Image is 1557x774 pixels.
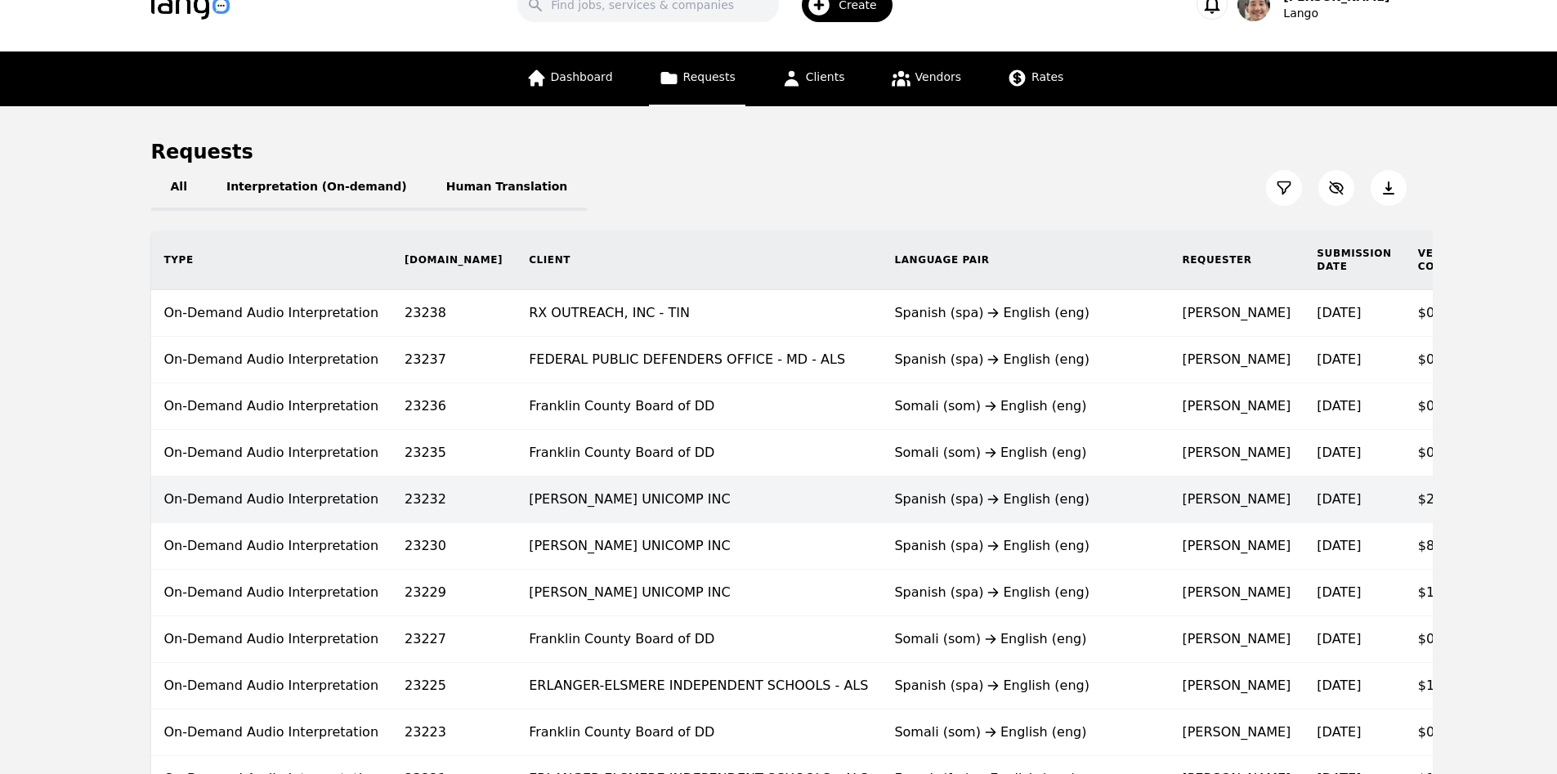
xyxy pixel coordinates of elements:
[551,70,613,83] span: Dashboard
[894,396,1156,416] div: Somali (som) English (eng)
[894,676,1156,696] div: Spanish (spa) English (eng)
[391,230,516,290] th: [DOMAIN_NAME]
[1405,383,1481,430] td: $0.00
[1317,631,1361,646] time: [DATE]
[516,383,881,430] td: Franklin County Board of DD
[151,383,392,430] td: On-Demand Audio Interpretation
[427,165,588,211] button: Human Translation
[516,523,881,570] td: [PERSON_NAME] UNICOMP INC
[1405,337,1481,383] td: $0.00
[894,583,1156,602] div: Spanish (spa) English (eng)
[516,616,881,663] td: Franklin County Board of DD
[516,663,881,709] td: ERLANGER-ELSMERE INDEPENDENT SCHOOLS - ALS
[151,290,392,337] td: On-Demand Audio Interpretation
[1318,170,1354,206] button: Customize Column View
[1169,663,1304,709] td: [PERSON_NAME]
[1283,5,1406,21] div: Lango
[1317,678,1361,693] time: [DATE]
[151,570,392,616] td: On-Demand Audio Interpretation
[1405,663,1481,709] td: $1.67
[391,709,516,756] td: 23223
[1169,570,1304,616] td: [PERSON_NAME]
[997,51,1073,106] a: Rates
[151,476,392,523] td: On-Demand Audio Interpretation
[151,337,392,383] td: On-Demand Audio Interpretation
[391,383,516,430] td: 23236
[894,303,1156,323] div: Spanish (spa) English (eng)
[1169,230,1304,290] th: Requester
[894,350,1156,369] div: Spanish (spa) English (eng)
[391,523,516,570] td: 23230
[1405,430,1481,476] td: $0.00
[151,430,392,476] td: On-Demand Audio Interpretation
[391,663,516,709] td: 23225
[516,337,881,383] td: FEDERAL PUBLIC DEFENDERS OFFICE - MD - ALS
[516,570,881,616] td: [PERSON_NAME] UNICOMP INC
[391,476,516,523] td: 23232
[1317,538,1361,553] time: [DATE]
[881,230,1169,290] th: Language Pair
[1405,290,1481,337] td: $0.00
[1405,230,1481,290] th: Vendor Cost
[772,51,855,106] a: Clients
[516,430,881,476] td: Franklin County Board of DD
[1405,570,1481,616] td: $1.05
[1405,709,1481,756] td: $0.00
[1169,616,1304,663] td: [PERSON_NAME]
[391,616,516,663] td: 23227
[894,536,1156,556] div: Spanish (spa) English (eng)
[1405,616,1481,663] td: $0.00
[516,476,881,523] td: [PERSON_NAME] UNICOMP INC
[517,51,623,106] a: Dashboard
[1317,491,1361,507] time: [DATE]
[649,51,745,106] a: Requests
[391,430,516,476] td: 23235
[894,629,1156,649] div: Somali (som) English (eng)
[806,70,845,83] span: Clients
[894,443,1156,463] div: Somali (som) English (eng)
[1169,523,1304,570] td: [PERSON_NAME]
[915,70,961,83] span: Vendors
[151,230,392,290] th: Type
[1405,476,1481,523] td: $2.13
[1169,290,1304,337] td: [PERSON_NAME]
[151,709,392,756] td: On-Demand Audio Interpretation
[683,70,736,83] span: Requests
[1169,476,1304,523] td: [PERSON_NAME]
[391,290,516,337] td: 23238
[1317,305,1361,320] time: [DATE]
[1317,445,1361,460] time: [DATE]
[1371,170,1407,206] button: Export Jobs
[516,230,881,290] th: Client
[894,723,1156,742] div: Somali (som) English (eng)
[1169,383,1304,430] td: [PERSON_NAME]
[1031,70,1063,83] span: Rates
[151,663,392,709] td: On-Demand Audio Interpretation
[207,165,427,211] button: Interpretation (On-demand)
[894,490,1156,509] div: Spanish (spa) English (eng)
[881,51,971,106] a: Vendors
[1169,430,1304,476] td: [PERSON_NAME]
[516,290,881,337] td: RX OUTREACH, INC - TIN
[1317,584,1361,600] time: [DATE]
[1405,523,1481,570] td: $8.49
[151,139,253,165] h1: Requests
[151,165,207,211] button: All
[1317,724,1361,740] time: [DATE]
[1266,170,1302,206] button: Filter
[516,709,881,756] td: Franklin County Board of DD
[1169,709,1304,756] td: [PERSON_NAME]
[1317,351,1361,367] time: [DATE]
[391,337,516,383] td: 23237
[1169,337,1304,383] td: [PERSON_NAME]
[151,616,392,663] td: On-Demand Audio Interpretation
[1317,398,1361,414] time: [DATE]
[1304,230,1404,290] th: Submission Date
[151,523,392,570] td: On-Demand Audio Interpretation
[391,570,516,616] td: 23229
